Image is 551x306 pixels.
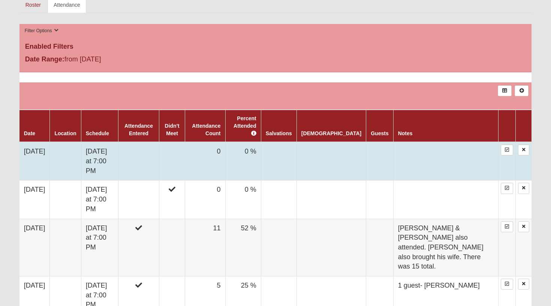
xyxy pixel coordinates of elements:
a: Export to Excel [498,85,512,96]
a: Enter Attendance [501,279,513,290]
td: 0 [185,142,225,181]
a: Attendance Entered [124,123,153,136]
a: Enter Attendance [501,221,513,232]
a: Enter Attendance [501,183,513,194]
td: [DATE] [19,181,50,219]
td: [DATE] at 7:00 PM [81,219,118,276]
td: 0 [185,181,225,219]
a: Date [24,130,35,136]
h4: Enabled Filters [25,43,526,51]
a: Enter Attendance [501,145,513,155]
a: Percent Attended [234,115,256,136]
td: [DATE] at 7:00 PM [81,181,118,219]
a: Delete [518,145,529,155]
a: Notes [398,130,413,136]
button: Filter Options [22,27,61,35]
td: [DATE] [19,219,50,276]
th: Guests [366,110,393,142]
a: Delete [518,221,529,232]
td: 0 % [225,142,261,181]
th: [DEMOGRAPHIC_DATA] [296,110,366,142]
a: Didn't Meet [165,123,180,136]
a: Schedule [86,130,109,136]
a: Location [54,130,76,136]
div: from [DATE] [19,54,190,66]
td: 0 % [225,181,261,219]
th: Salvations [261,110,296,142]
td: 11 [185,219,225,276]
a: Delete [518,183,529,194]
a: Alt+N [515,85,529,96]
td: [DATE] at 7:00 PM [81,142,118,181]
a: Attendance Count [192,123,220,136]
td: 52 % [225,219,261,276]
td: [PERSON_NAME] & [PERSON_NAME] also attended. [PERSON_NAME] also brought his wife. There was 15 to... [393,219,499,276]
label: Date Range: [25,54,64,64]
a: Delete [518,279,529,290]
td: [DATE] [19,142,50,181]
